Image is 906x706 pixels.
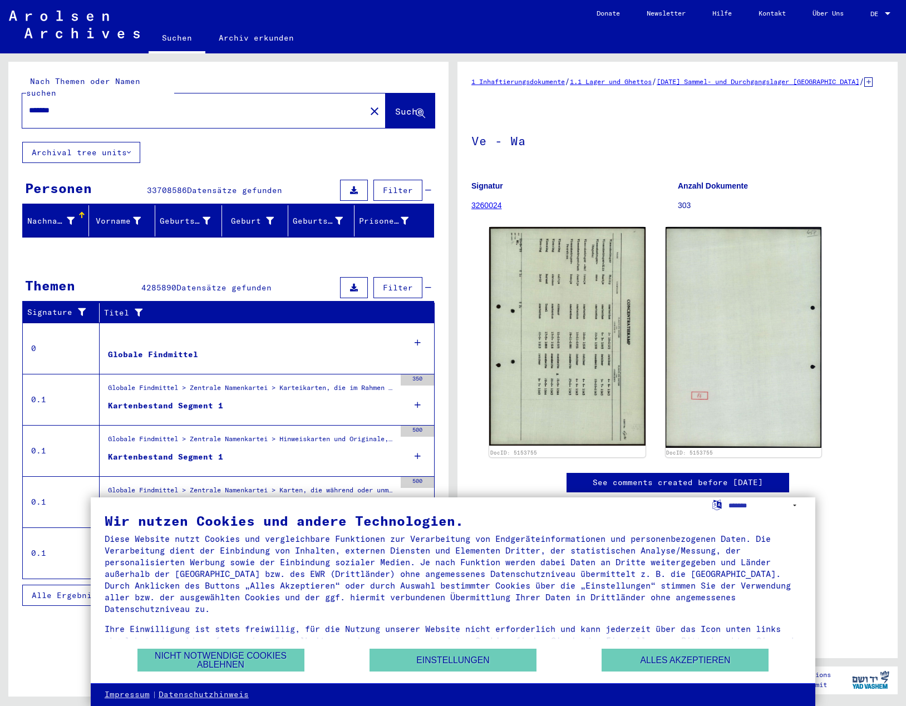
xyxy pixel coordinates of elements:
td: 0.1 [23,425,100,476]
mat-header-cell: Geburtsname [155,205,221,236]
a: Impressum [105,689,150,700]
div: Geburtsname [160,212,224,230]
td: 0 [23,323,100,374]
span: DE [870,10,883,18]
button: Filter [373,277,422,298]
div: Vorname [93,212,155,230]
div: Geburt‏ [226,212,288,230]
span: / [565,76,570,86]
img: 001.jpg [489,227,646,446]
div: Globale Findmittel > Zentrale Namenkartei > Karten, die während oder unmittelbar vor der sequenti... [108,485,395,501]
div: Geburt‏ [226,215,274,227]
div: Prisoner # [359,215,408,227]
span: / [859,76,864,86]
span: 33708586 [147,185,187,195]
div: Geburtsdatum [293,212,357,230]
a: 1.1 Lager und Ghettos [570,77,652,86]
a: DocID: 5153755 [490,450,537,456]
button: Filter [373,180,422,201]
mat-icon: close [368,105,381,118]
div: Signature [27,304,102,322]
td: 0.1 [23,374,100,425]
button: Clear [363,100,386,122]
span: Datensätze gefunden [187,185,282,195]
span: Datensätze gefunden [176,283,272,293]
button: Nicht notwendige Cookies ablehnen [137,649,304,672]
div: Wir nutzen Cookies und andere Technologien. [105,514,801,527]
mat-header-cell: Prisoner # [354,205,434,236]
span: Suche [395,106,423,117]
td: 0.1 [23,476,100,527]
div: Kartenbestand Segment 1 [108,451,223,463]
div: 350 [401,374,434,386]
label: Sprache auswählen [711,499,723,510]
div: Nachname [27,215,75,227]
a: Suchen [149,24,205,53]
div: Geburtsdatum [293,215,343,227]
div: Geburtsname [160,215,210,227]
select: Sprache auswählen [728,497,801,514]
mat-header-cell: Geburt‏ [222,205,288,236]
b: Signatur [471,181,503,190]
p: 303 [678,200,884,211]
span: Filter [383,283,413,293]
a: Archiv erkunden [205,24,307,51]
div: Themen [25,275,75,295]
h1: Ve - Wa [471,115,884,164]
a: 3260024 [471,201,502,210]
span: 4285890 [141,283,176,293]
div: Titel [104,307,412,319]
div: Diese Website nutzt Cookies und vergleichbare Funktionen zur Verarbeitung von Endgeräteinformatio... [105,533,801,615]
div: Vorname [93,215,141,227]
span: Filter [383,185,413,195]
div: Nachname [27,212,88,230]
div: 500 [401,477,434,488]
img: 002.jpg [666,227,822,448]
a: Datenschutzhinweis [159,689,249,700]
a: 1 Inhaftierungsdokumente [471,77,565,86]
div: Titel [104,304,424,322]
mat-label: Nach Themen oder Namen suchen [26,76,140,98]
a: See comments created before [DATE] [593,477,763,488]
span: / [652,76,657,86]
img: Arolsen_neg.svg [9,11,140,38]
mat-header-cell: Nachname [23,205,89,236]
div: Kartenbestand Segment 1 [108,400,223,412]
button: Archival tree units [22,142,140,163]
b: Anzahl Dokumente [678,181,748,190]
a: [DATE] Sammel- und Durchgangslager [GEOGRAPHIC_DATA] [657,77,859,86]
div: Signature [27,307,91,318]
img: yv_logo.png [850,666,892,694]
button: Alles akzeptieren [602,649,769,672]
div: Personen [25,178,92,198]
div: 500 [401,426,434,437]
button: Alle Ergebnisse anzeigen [22,585,168,606]
div: Globale Findmittel > Zentrale Namenkartei > Karteikarten, die im Rahmen der sequentiellen Massend... [108,383,395,398]
div: Ihre Einwilligung ist stets freiwillig, für die Nutzung unserer Website nicht erforderlich und ka... [105,623,801,658]
div: Prisoner # [359,212,422,230]
mat-header-cell: Vorname [89,205,155,236]
div: Globale Findmittel > Zentrale Namenkartei > Hinweiskarten und Originale, die in T/D-Fällen aufgef... [108,434,395,450]
span: Alle Ergebnisse anzeigen [32,590,152,600]
td: 0.1 [23,527,100,579]
a: DocID: 5153755 [666,450,713,456]
mat-header-cell: Geburtsdatum [288,205,354,236]
button: Einstellungen [370,649,536,672]
button: Suche [386,93,435,128]
div: Globale Findmittel [108,349,198,361]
